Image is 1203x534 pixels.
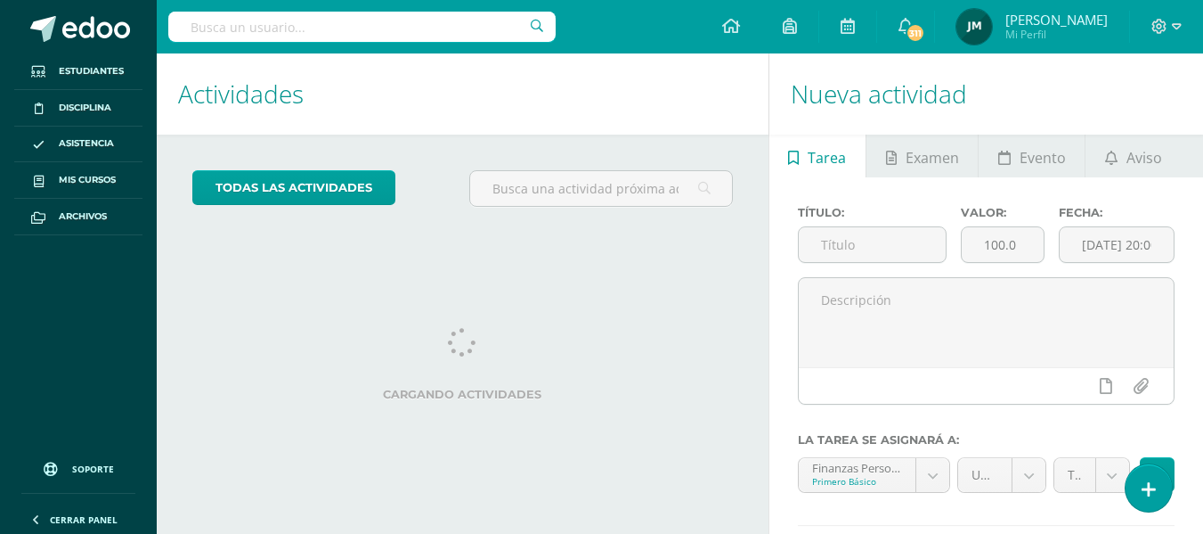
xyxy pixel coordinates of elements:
label: Cargando actividades [192,388,733,401]
h1: Nueva actividad [791,53,1182,135]
span: Cerrar panel [50,513,118,526]
label: Fecha: [1059,206,1175,219]
span: Soporte [72,463,114,475]
span: Disciplina [59,101,111,115]
span: Unidad 4 [971,458,998,492]
input: Puntos máximos [962,227,1044,262]
input: Fecha de entrega [1060,227,1174,262]
span: Mi Perfil [1005,27,1108,42]
a: Examen [866,135,978,177]
span: Tarea [808,136,846,179]
label: La tarea se asignará a: [798,433,1175,447]
span: 311 [906,23,925,43]
div: Finanzas Personales 'U' [812,458,903,475]
label: Valor: [961,206,1044,219]
a: Aviso [1085,135,1181,177]
a: Archivos [14,199,142,235]
h1: Actividades [178,53,747,135]
a: Unidad 4 [958,458,1045,492]
span: Evento [1020,136,1066,179]
a: Asistencia [14,127,142,163]
a: Total (100.0pts) [1054,458,1129,492]
span: Examen [906,136,959,179]
span: [PERSON_NAME] [1005,11,1108,29]
a: todas las Actividades [192,170,395,205]
a: Soporte [21,445,135,489]
span: Archivos [59,209,107,224]
a: Estudiantes [14,53,142,90]
img: 12b7c84a092dbc0c2c2dfa63a40b0068.png [956,9,992,45]
a: Mis cursos [14,162,142,199]
input: Título [799,227,946,262]
a: Finanzas Personales 'U'Primero Básico [799,458,950,492]
span: Aviso [1126,136,1162,179]
a: Disciplina [14,90,142,127]
div: Primero Básico [812,475,903,488]
span: Estudiantes [59,64,124,78]
label: Título: [798,206,947,219]
input: Busca un usuario... [168,12,556,42]
span: Total (100.0pts) [1068,458,1082,492]
input: Busca una actividad próxima aquí... [470,171,731,206]
span: Mis cursos [59,173,116,187]
a: Evento [979,135,1085,177]
a: Tarea [769,135,866,177]
span: Asistencia [59,136,114,151]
